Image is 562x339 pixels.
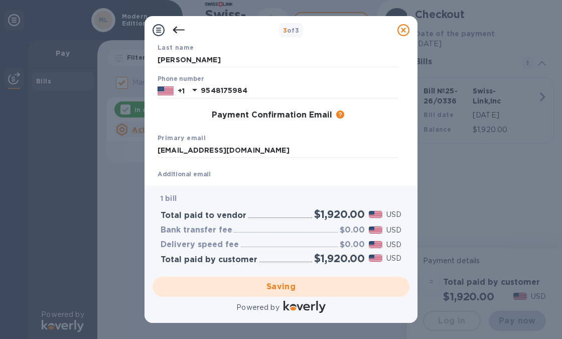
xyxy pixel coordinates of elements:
h3: Total paid to vendor [161,211,246,220]
p: USD [386,209,401,220]
p: +1 [178,86,185,96]
h3: $0.00 [340,225,365,235]
label: Additional email [158,172,211,178]
img: US [158,85,174,96]
b: of 3 [283,27,300,34]
label: Phone number [158,76,204,82]
b: 1 bill [161,194,177,202]
p: Powered by [236,302,279,313]
p: USD [386,225,401,236]
img: USD [369,227,382,234]
img: Logo [284,301,326,313]
h2: $1,920.00 [314,208,365,220]
input: Enter your phone number [201,83,398,98]
span: 3 [283,27,287,34]
b: Last name [158,44,194,51]
h3: Bank transfer fee [161,225,232,235]
input: Enter your primary name [158,143,398,158]
img: USD [369,211,382,218]
h3: Delivery speed fee [161,240,239,250]
p: USD [386,253,401,264]
h3: Payment Confirmation Email [212,110,332,120]
p: USD [386,240,401,250]
h3: Total paid by customer [161,255,257,265]
input: Enter your last name [158,52,398,67]
b: Primary email [158,134,206,142]
img: USD [369,241,382,248]
h2: $1,920.00 [314,252,365,265]
img: USD [369,255,382,262]
h3: $0.00 [340,240,365,250]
